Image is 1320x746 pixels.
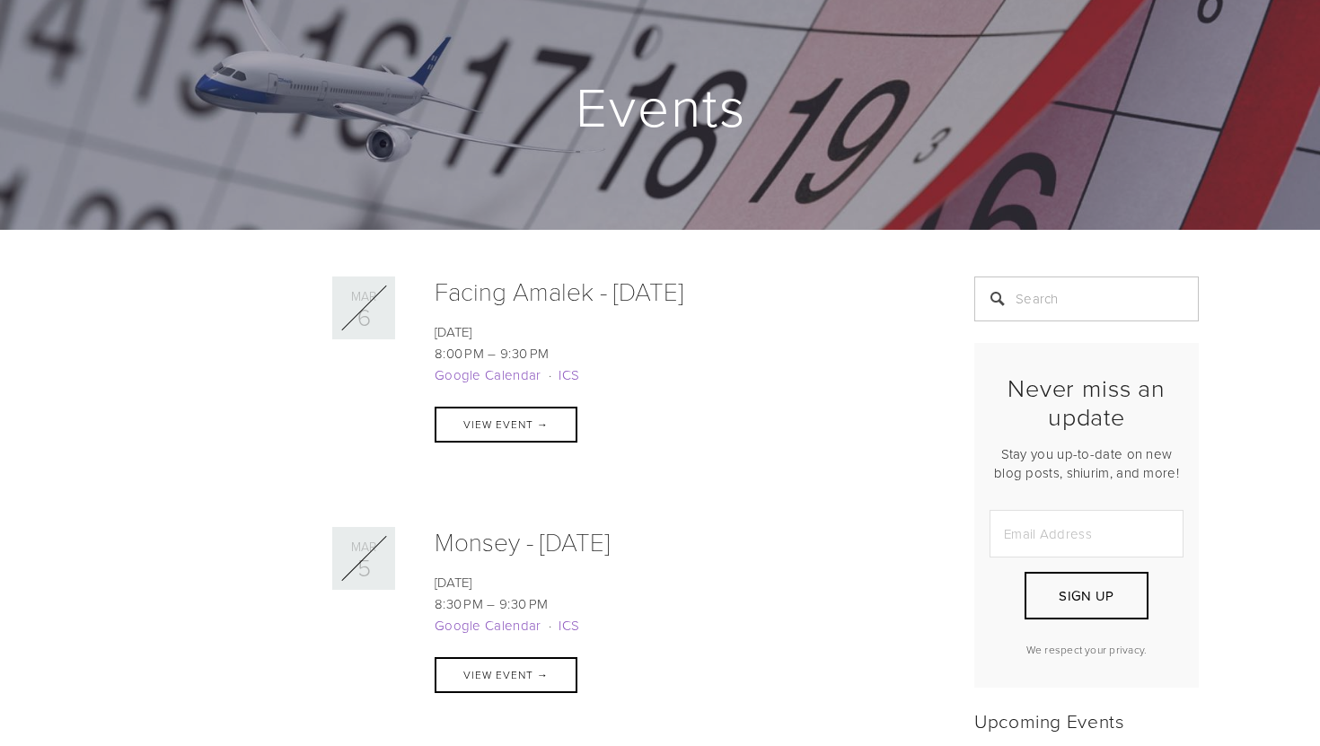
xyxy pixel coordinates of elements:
div: Mar [338,540,390,553]
input: Search [974,276,1199,321]
button: Sign Up [1025,572,1148,619]
a: View Event → [435,657,577,693]
a: ICS [559,616,579,635]
p: We respect your privacy. [990,642,1184,657]
time: 9:30 PM [500,344,549,363]
div: 6 [338,305,390,329]
a: View Event → [435,407,577,443]
time: 8:30 PM [435,594,483,613]
h2: Upcoming Events [974,709,1199,732]
h2: Never miss an update [990,373,1184,432]
span: Sign Up [1059,586,1113,605]
time: [DATE] [435,573,472,592]
a: Google Calendar [435,616,541,635]
p: Stay you up-to-date on new blog posts, shiurim, and more! [990,444,1184,482]
div: 5 [338,556,390,579]
div: Mar [338,290,390,303]
a: ICS [559,365,579,384]
a: Monsey - [DATE] [435,524,610,558]
time: [DATE] [435,322,472,341]
a: Google Calendar [435,365,541,384]
input: Email Address [990,510,1184,557]
h1: Events [121,77,1201,135]
time: 9:30 PM [499,594,548,613]
time: 8:00 PM [435,344,484,363]
a: Facing Amalek - [DATE] [435,274,683,308]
